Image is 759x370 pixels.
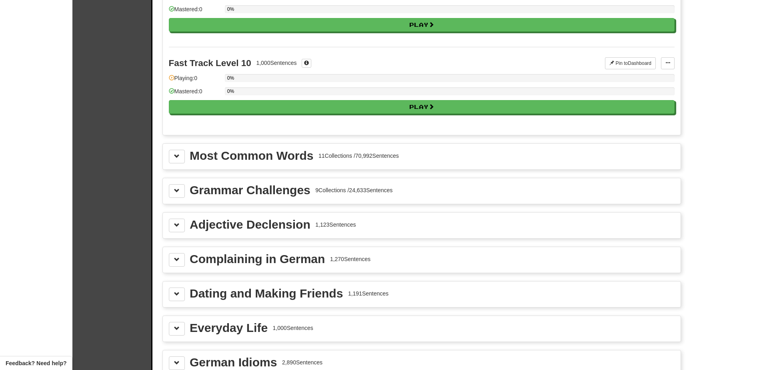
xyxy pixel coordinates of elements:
div: 1,000 Sentences [256,59,296,67]
div: Everyday Life [190,322,268,334]
div: 1,270 Sentences [330,255,370,263]
div: 2,890 Sentences [282,358,322,366]
div: German Idioms [190,356,277,368]
div: Complaining in German [190,253,325,265]
div: Grammar Challenges [190,184,310,196]
span: Open feedback widget [6,359,66,367]
div: 1,191 Sentences [348,290,389,298]
div: Playing: 0 [169,74,221,87]
div: Fast Track Level 10 [169,58,251,68]
button: Play [169,18,675,32]
div: Adjective Declension [190,219,310,231]
div: Dating and Making Friends [190,288,343,300]
div: 9 Collections / 24,633 Sentences [315,186,393,194]
div: 11 Collections / 70,992 Sentences [318,152,399,160]
div: Mastered: 0 [169,87,221,101]
button: Pin toDashboard [605,57,656,69]
div: 1,123 Sentences [315,221,356,229]
div: Most Common Words [190,150,313,162]
div: Mastered: 0 [169,5,221,18]
div: 1,000 Sentences [273,324,313,332]
button: Play [169,100,675,114]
